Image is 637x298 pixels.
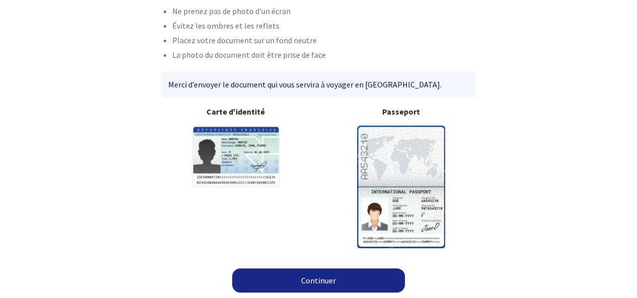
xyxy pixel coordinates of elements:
[172,34,476,49] li: Placez votre document sur un fond neutre
[172,20,476,34] li: Évitez les ombres et les reflets
[327,106,476,118] b: Passeport
[172,5,476,20] li: Ne prenez pas de photo d’un écran
[161,71,476,97] div: Merci d’envoyer le document qui vous servira à voyager en [GEOGRAPHIC_DATA].
[161,106,311,118] b: Carte d'identité
[172,49,476,63] li: La photo du document doit être prise de face
[357,126,445,248] img: illuPasseport.svg
[232,268,405,292] a: Continuer
[192,126,280,187] img: illuCNI.svg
